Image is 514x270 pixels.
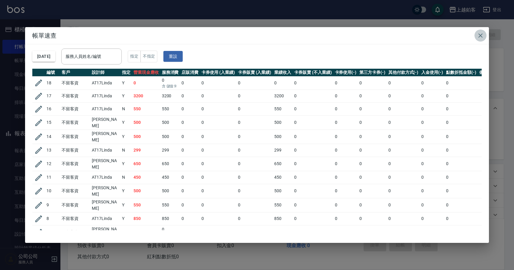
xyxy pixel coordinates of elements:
td: 0 [180,76,200,89]
td: 0 [420,76,445,89]
td: 0 [358,184,387,198]
td: [PERSON_NAME] [90,225,120,239]
td: 0 [333,76,358,89]
td: 0 [358,212,387,225]
td: 500 [273,115,293,130]
td: 0 [387,130,420,144]
td: 15 [45,115,60,130]
td: Y [120,184,132,198]
td: 0 [180,157,200,171]
td: 0 [200,76,236,89]
td: 500 [132,130,160,144]
td: 0 [273,225,293,239]
td: 0 [236,144,273,157]
td: 不留客資 [60,171,90,184]
td: 0 [132,225,160,239]
th: 店販消費 [180,69,200,77]
th: 服務消費 [160,69,180,77]
button: 指定 [128,51,141,62]
td: 0 [333,157,358,171]
td: 7 [45,225,60,239]
th: 卡券販賣 (不入業績) [293,69,333,77]
td: 0 [200,184,236,198]
td: 850 [132,212,160,225]
td: 0 [445,144,478,157]
td: 0 [387,115,420,130]
td: 不留客資 [60,144,90,157]
td: 0 [445,184,478,198]
td: AT17Linda [90,76,120,89]
td: N [120,171,132,184]
th: 備註 [478,69,489,77]
td: 850 [160,212,180,225]
td: 0 [180,225,200,239]
th: 點數折抵金額(-) [445,69,478,77]
td: 不留客資 [60,115,90,130]
td: 0 [160,225,180,239]
td: 0 [445,102,478,115]
td: 0 [445,198,478,212]
td: 0 [180,89,200,102]
td: 0 [293,102,333,115]
td: 500 [160,130,180,144]
td: 0 [387,225,420,239]
td: 0 [333,89,358,102]
td: 0 [445,225,478,239]
p: 含 儲值卡 [162,83,179,89]
td: 0 [358,102,387,115]
td: 0 [293,115,333,130]
td: AT17Linda [90,171,120,184]
td: 450 [132,171,160,184]
button: 重設 [163,51,183,62]
td: 3200 [160,89,180,102]
td: [PERSON_NAME] [90,198,120,212]
td: 0 [236,76,273,89]
td: Y [120,89,132,102]
th: 客戶 [60,69,90,77]
td: 0 [132,76,160,89]
td: Y [120,157,132,171]
td: 500 [273,130,293,144]
td: 650 [132,157,160,171]
td: 0 [236,198,273,212]
td: Y [120,225,132,239]
td: 0 [358,76,387,89]
td: 0 [333,130,358,144]
th: 第三方卡券(-) [358,69,387,77]
th: 營業現金應收 [132,69,160,77]
td: 0 [333,171,358,184]
th: 其他付款方式(-) [387,69,420,77]
td: 13 [45,144,60,157]
td: 550 [132,102,160,115]
td: 0 [180,184,200,198]
th: 編號 [45,69,60,77]
td: 0 [445,76,478,89]
td: 0 [420,212,445,225]
td: 299 [273,144,293,157]
td: 16 [45,102,60,115]
td: 0 [293,144,333,157]
td: 0 [200,198,236,212]
td: 0 [180,115,200,130]
td: 0 [387,171,420,184]
td: 0 [333,184,358,198]
td: 550 [273,102,293,115]
td: 0 [358,89,387,102]
td: 不留客資 [60,184,90,198]
td: 0 [236,171,273,184]
td: 0 [200,89,236,102]
td: 0 [445,130,478,144]
td: 0 [180,102,200,115]
td: 0 [387,184,420,198]
td: Y [120,130,132,144]
td: AT17Linda [90,89,120,102]
td: 0 [293,89,333,102]
td: 3200 [273,89,293,102]
th: 設計師 [90,69,120,77]
td: 0 [293,225,333,239]
th: 指定 [120,69,132,77]
td: [PERSON_NAME] [90,157,120,171]
td: 不留客資 [60,212,90,225]
th: 入金使用(-) [420,69,445,77]
td: Y [120,212,132,225]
